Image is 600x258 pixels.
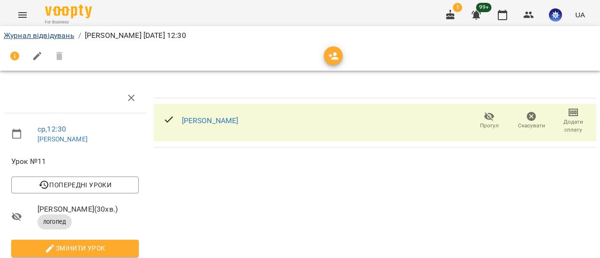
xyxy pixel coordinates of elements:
[476,3,492,12] span: 99+
[45,5,92,18] img: Voopty Logo
[19,179,131,191] span: Попередні уроки
[45,19,92,25] span: For Business
[37,135,88,143] a: [PERSON_NAME]
[453,3,462,12] span: 1
[4,30,596,41] nav: breadcrumb
[468,108,510,134] button: Прогул
[37,218,72,226] span: логопед
[37,125,66,133] a: ср , 12:30
[4,31,75,40] a: Журнал відвідувань
[575,10,585,20] span: UA
[11,4,34,26] button: Menu
[552,108,594,134] button: Додати сплату
[78,30,81,41] li: /
[518,122,545,130] span: Скасувати
[85,30,186,41] p: [PERSON_NAME] [DATE] 12:30
[571,6,589,23] button: UA
[11,240,139,257] button: Змінити урок
[11,156,139,167] span: Урок №11
[549,8,562,22] img: 0dac5a7bb7f066a4c63f04d1f0800e65.jpg
[182,116,239,125] a: [PERSON_NAME]
[19,243,131,254] span: Змінити урок
[510,108,553,134] button: Скасувати
[37,204,139,215] span: [PERSON_NAME] ( 30 хв. )
[11,177,139,193] button: Попередні уроки
[558,118,589,134] span: Додати сплату
[480,122,499,130] span: Прогул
